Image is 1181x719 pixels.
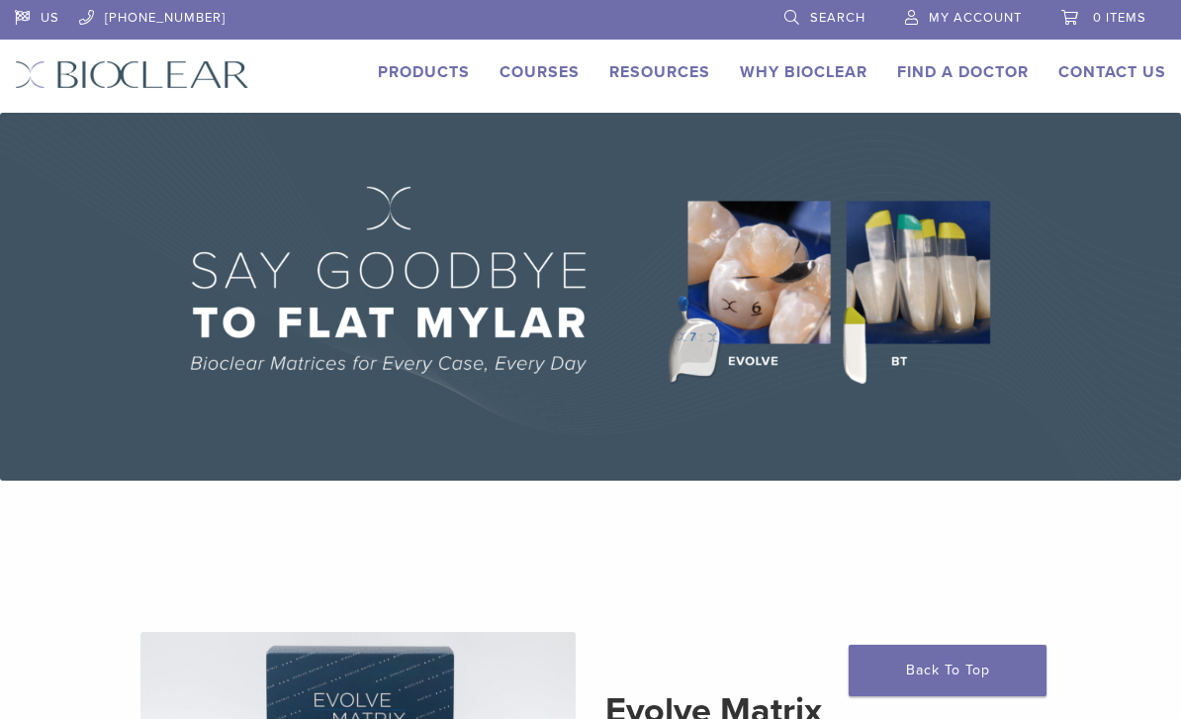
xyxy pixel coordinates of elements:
span: 0 items [1093,10,1146,26]
a: Products [378,62,470,82]
a: Back To Top [849,645,1046,696]
a: Contact Us [1058,62,1166,82]
a: Why Bioclear [740,62,867,82]
span: Search [810,10,865,26]
a: Resources [609,62,710,82]
a: Find A Doctor [897,62,1029,82]
a: Courses [500,62,580,82]
span: My Account [929,10,1022,26]
img: Bioclear [15,60,249,89]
